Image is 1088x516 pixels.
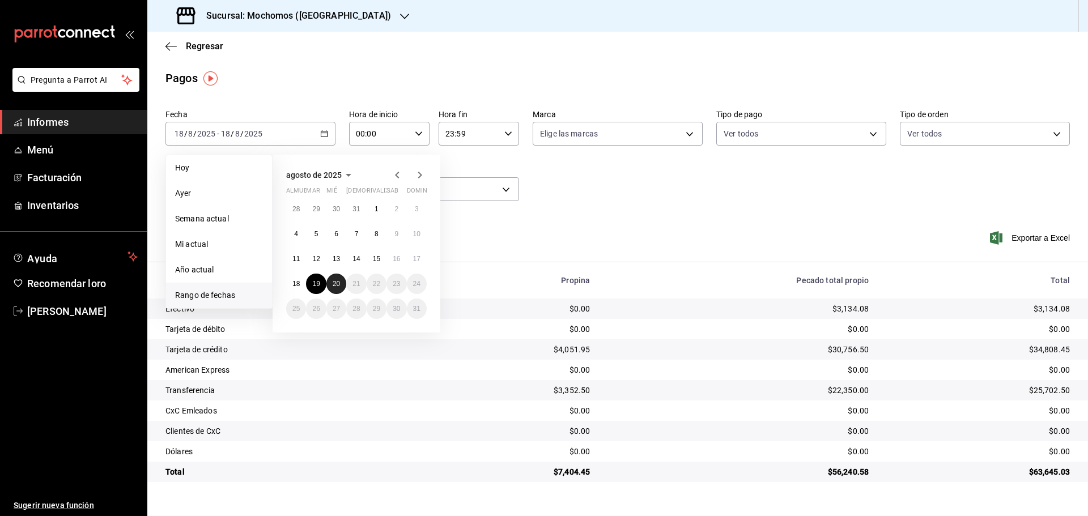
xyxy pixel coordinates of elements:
[206,10,391,21] font: Sucursal: Mochomos ([GEOGRAPHIC_DATA])
[373,255,380,263] font: 15
[27,116,69,128] font: Informes
[292,280,300,288] font: 18
[294,230,298,238] font: 4
[188,129,193,138] input: --
[386,199,406,219] button: 2 de agosto de 2025
[352,305,360,313] abbr: 28 de agosto de 2025
[1029,467,1070,476] font: $63,645.03
[292,205,300,213] font: 28
[373,280,380,288] font: 22
[352,280,360,288] abbr: 21 de agosto de 2025
[393,255,400,263] abbr: 16 de agosto de 2025
[848,427,869,436] font: $0.00
[12,68,139,92] button: Pregunta a Parrot AI
[175,163,189,172] font: Hoy
[393,280,400,288] abbr: 23 de agosto de 2025
[231,129,234,138] font: /
[346,298,366,319] button: 28 de agosto de 2025
[386,274,406,294] button: 23 de agosto de 2025
[373,305,380,313] font: 29
[27,199,79,211] font: Inventarios
[175,240,208,249] font: Mi actual
[373,280,380,288] abbr: 22 de agosto de 2025
[165,447,193,456] font: Dólares
[175,265,214,274] font: Año actual
[346,187,413,199] abbr: jueves
[394,205,398,213] font: 2
[1034,304,1070,313] font: $3,134.08
[326,199,346,219] button: 30 de julio de 2025
[394,230,398,238] abbr: 9 de agosto de 2025
[165,110,188,119] font: Fecha
[8,82,139,94] a: Pregunta a Parrot AI
[306,298,326,319] button: 26 de agosto de 2025
[286,274,306,294] button: 18 de agosto de 2025
[569,427,590,436] font: $0.00
[294,230,298,238] abbr: 4 de agosto de 2025
[244,129,263,138] input: ----
[407,274,427,294] button: 24 de agosto de 2025
[352,305,360,313] font: 28
[828,467,869,476] font: $56,240.58
[14,501,94,510] font: Sugerir nueva función
[165,71,198,85] font: Pagos
[306,224,326,244] button: 5 de agosto de 2025
[716,110,763,119] font: Tipo de pago
[540,129,598,138] font: Elige las marcas
[306,187,320,199] abbr: martes
[174,129,184,138] input: --
[312,205,320,213] font: 29
[724,129,758,138] font: Ver todos
[352,280,360,288] font: 21
[355,230,359,238] font: 7
[367,199,386,219] button: 1 de agosto de 2025
[286,170,342,180] font: agosto de 2025
[569,365,590,374] font: $0.00
[832,304,869,313] font: $3,134.08
[848,406,869,415] font: $0.00
[386,187,398,199] abbr: sábado
[286,187,320,194] font: almuerzo
[413,230,420,238] font: 10
[165,365,229,374] font: American Express
[796,276,869,285] font: Pecado total propio
[165,467,185,476] font: Total
[220,129,231,138] input: --
[165,345,228,354] font: Tarjeta de crédito
[333,255,340,263] abbr: 13 de agosto de 2025
[175,291,235,300] font: Rango de fechas
[367,274,386,294] button: 22 de agosto de 2025
[554,467,590,476] font: $7,404.45
[27,278,106,289] font: Recomendar loro
[394,230,398,238] font: 9
[848,325,869,334] font: $0.00
[193,129,197,138] font: /
[413,255,420,263] abbr: 17 de agosto de 2025
[27,172,82,184] font: Facturación
[375,205,379,213] font: 1
[312,255,320,263] abbr: 12 de agosto de 2025
[197,129,216,138] input: ----
[125,29,134,39] button: abrir_cajón_menú
[1049,365,1070,374] font: $0.00
[386,249,406,269] button: 16 de agosto de 2025
[312,305,320,313] abbr: 26 de agosto de 2025
[286,224,306,244] button: 4 de agosto de 2025
[407,298,427,319] button: 31 de agosto de 2025
[848,447,869,456] font: $0.00
[346,224,366,244] button: 7 de agosto de 2025
[352,255,360,263] font: 14
[393,280,400,288] font: 23
[407,187,434,194] font: dominio
[333,205,340,213] abbr: 30 de julio de 2025
[992,231,1070,245] button: Exportar a Excel
[165,304,194,313] font: Efectivo
[312,255,320,263] font: 12
[413,230,420,238] abbr: 10 de agosto de 2025
[569,447,590,456] font: $0.00
[439,110,467,119] font: Hora fin
[393,255,400,263] font: 16
[326,187,337,199] abbr: miércoles
[349,110,398,119] font: Hora de inicio
[415,205,419,213] font: 3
